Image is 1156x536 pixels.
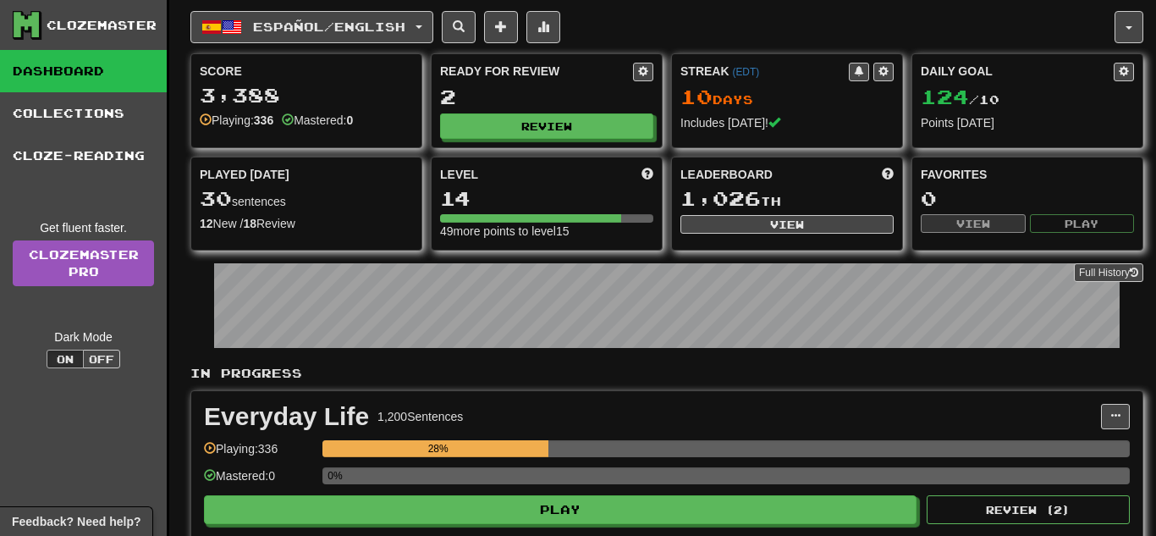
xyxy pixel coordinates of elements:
a: (EDT) [732,66,759,78]
button: Review [440,113,653,139]
span: / 10 [921,92,999,107]
div: sentences [200,188,413,210]
div: 2 [440,86,653,108]
div: Clozemaster [47,17,157,34]
strong: 18 [243,217,256,230]
div: Score [200,63,413,80]
div: Dark Mode [13,329,154,345]
button: Off [83,350,120,368]
button: Español/English [190,11,433,43]
div: 1,200 Sentences [377,408,463,425]
div: Daily Goal [921,63,1114,81]
span: Leaderboard [680,166,773,183]
div: Favorites [921,166,1134,183]
div: 49 more points to level 15 [440,223,653,240]
div: Streak [680,63,849,80]
button: View [921,214,1026,233]
strong: 0 [346,113,353,127]
span: Open feedback widget [12,513,140,530]
div: New / Review [200,215,413,232]
div: th [680,188,894,210]
span: 30 [200,186,232,210]
div: Ready for Review [440,63,633,80]
div: Mastered: [282,112,353,129]
span: Score more points to level up [641,166,653,183]
button: Review (2) [927,495,1130,524]
div: Includes [DATE]! [680,114,894,131]
span: 124 [921,85,969,108]
span: Español / English [253,19,405,34]
div: Mastered: 0 [204,467,314,495]
div: 0 [921,188,1134,209]
button: More stats [526,11,560,43]
span: 10 [680,85,713,108]
span: Level [440,166,478,183]
span: This week in points, UTC [882,166,894,183]
strong: 336 [254,113,273,127]
div: Playing: [200,112,273,129]
div: Get fluent faster. [13,219,154,236]
a: ClozemasterPro [13,240,154,286]
div: Day s [680,86,894,108]
div: 28% [328,440,548,457]
button: Play [1030,214,1135,233]
div: Playing: 336 [204,440,314,468]
button: Add sentence to collection [484,11,518,43]
div: 3,388 [200,85,413,106]
span: 1,026 [680,186,761,210]
strong: 12 [200,217,213,230]
span: Played [DATE] [200,166,289,183]
button: On [47,350,84,368]
button: Search sentences [442,11,476,43]
p: In Progress [190,365,1143,382]
div: Everyday Life [204,404,369,429]
button: Play [204,495,917,524]
button: Full History [1074,263,1143,282]
div: 14 [440,188,653,209]
button: View [680,215,894,234]
div: Points [DATE] [921,114,1134,131]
